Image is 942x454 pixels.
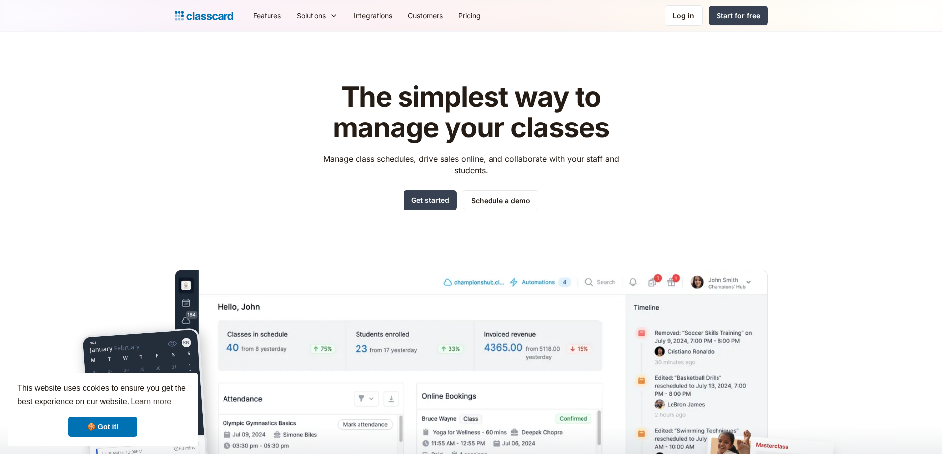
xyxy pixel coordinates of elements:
div: cookieconsent [8,373,198,446]
a: Log in [665,5,703,26]
div: Start for free [717,10,760,21]
a: Schedule a demo [463,190,538,210]
a: learn more about cookies [129,394,173,409]
a: home [175,9,233,23]
span: This website uses cookies to ensure you get the best experience on our website. [17,382,188,409]
p: Manage class schedules, drive sales online, and collaborate with your staff and students. [314,153,628,176]
a: Customers [400,4,450,27]
div: Solutions [289,4,346,27]
h1: The simplest way to manage your classes [314,82,628,143]
div: Solutions [297,10,326,21]
a: Get started [404,190,457,210]
a: Pricing [450,4,489,27]
div: Log in [673,10,694,21]
a: dismiss cookie message [68,417,137,437]
a: Start for free [709,6,768,25]
a: Integrations [346,4,400,27]
a: Features [245,4,289,27]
